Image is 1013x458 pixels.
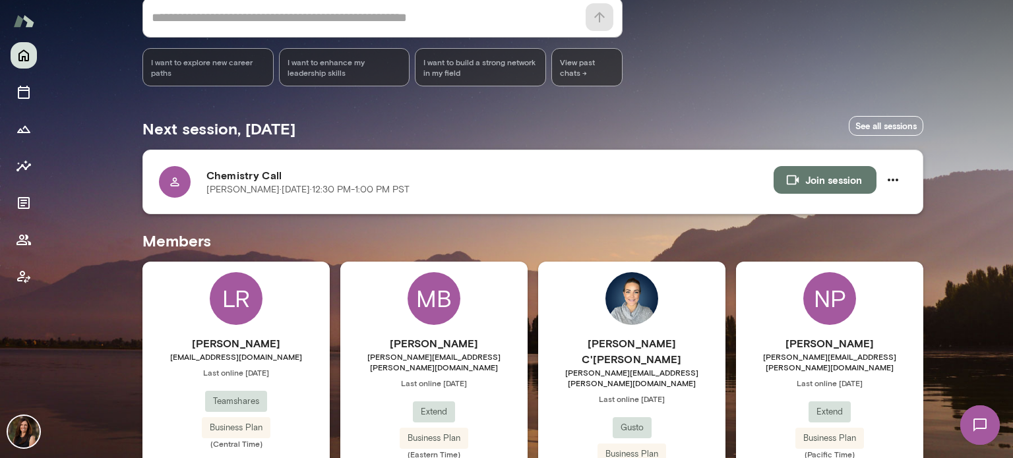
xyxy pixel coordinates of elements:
[206,183,410,196] p: [PERSON_NAME] · [DATE] · 12:30 PM-1:00 PM PST
[11,116,37,142] button: Growth Plan
[279,48,410,86] div: I want to enhance my leadership skills
[142,118,295,139] h5: Next session, [DATE]
[538,335,725,367] h6: [PERSON_NAME] C'[PERSON_NAME]
[142,367,330,378] span: Last online [DATE]
[795,432,864,445] span: Business Plan
[288,57,402,78] span: I want to enhance my leadership skills
[551,48,623,86] span: View past chats ->
[809,405,851,418] span: Extend
[142,230,923,251] h5: Members
[538,393,725,404] span: Last online [DATE]
[400,432,468,445] span: Business Plan
[11,42,37,69] button: Home
[11,79,37,105] button: Sessions
[11,227,37,253] button: Members
[736,351,923,372] span: [PERSON_NAME][EMAIL_ADDRESS][PERSON_NAME][DOMAIN_NAME]
[340,335,528,351] h6: [PERSON_NAME]
[13,9,34,34] img: Mento
[538,367,725,388] span: [PERSON_NAME][EMAIL_ADDRESS][PERSON_NAME][DOMAIN_NAME]
[142,48,274,86] div: I want to explore new career paths
[11,153,37,179] button: Insights
[849,116,923,136] a: See all sessions
[340,351,528,372] span: [PERSON_NAME][EMAIL_ADDRESS][PERSON_NAME][DOMAIN_NAME]
[803,272,856,325] div: NP
[415,48,546,86] div: I want to build a strong network in my field
[413,405,455,418] span: Extend
[210,272,262,325] div: LR
[205,395,267,408] span: Teamshares
[11,264,37,290] button: Client app
[11,190,37,216] button: Documents
[8,416,40,447] img: Carrie Atkin
[408,272,460,325] div: MB
[736,378,923,388] span: Last online [DATE]
[605,272,658,325] img: Tiffany C'deBaca
[613,421,652,434] span: Gusto
[151,57,265,78] span: I want to explore new career paths
[736,335,923,351] h6: [PERSON_NAME]
[142,438,330,449] span: (Central Time)
[340,378,528,388] span: Last online [DATE]
[774,166,876,194] button: Join session
[142,335,330,351] h6: [PERSON_NAME]
[142,351,330,362] span: [EMAIL_ADDRESS][DOMAIN_NAME]
[423,57,537,78] span: I want to build a strong network in my field
[202,421,270,434] span: Business Plan
[206,167,774,183] h6: Chemistry Call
